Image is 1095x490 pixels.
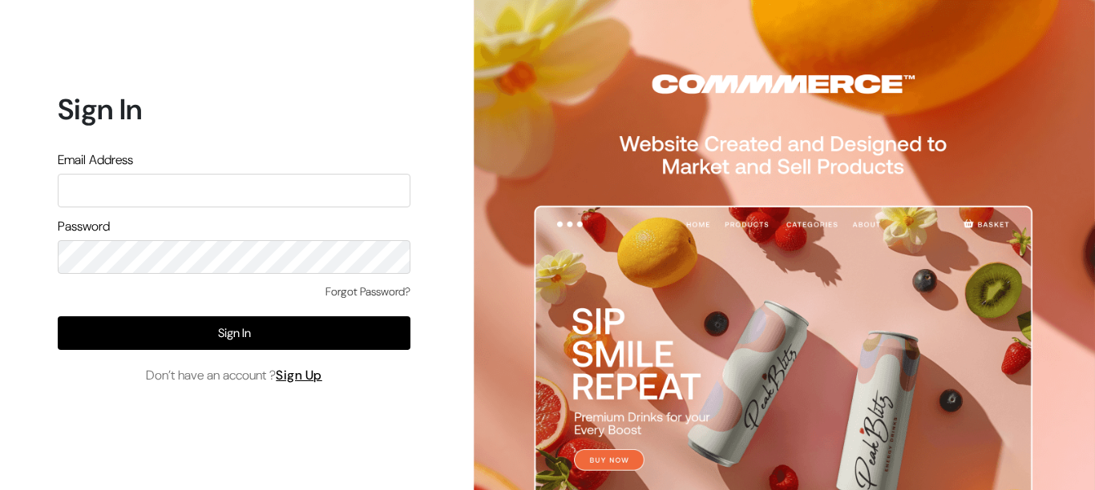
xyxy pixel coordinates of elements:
a: Sign Up [276,367,322,384]
span: Don’t have an account ? [146,366,322,385]
label: Password [58,217,110,236]
label: Email Address [58,151,133,170]
h1: Sign In [58,92,410,127]
button: Sign In [58,316,410,350]
a: Forgot Password? [325,283,410,300]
